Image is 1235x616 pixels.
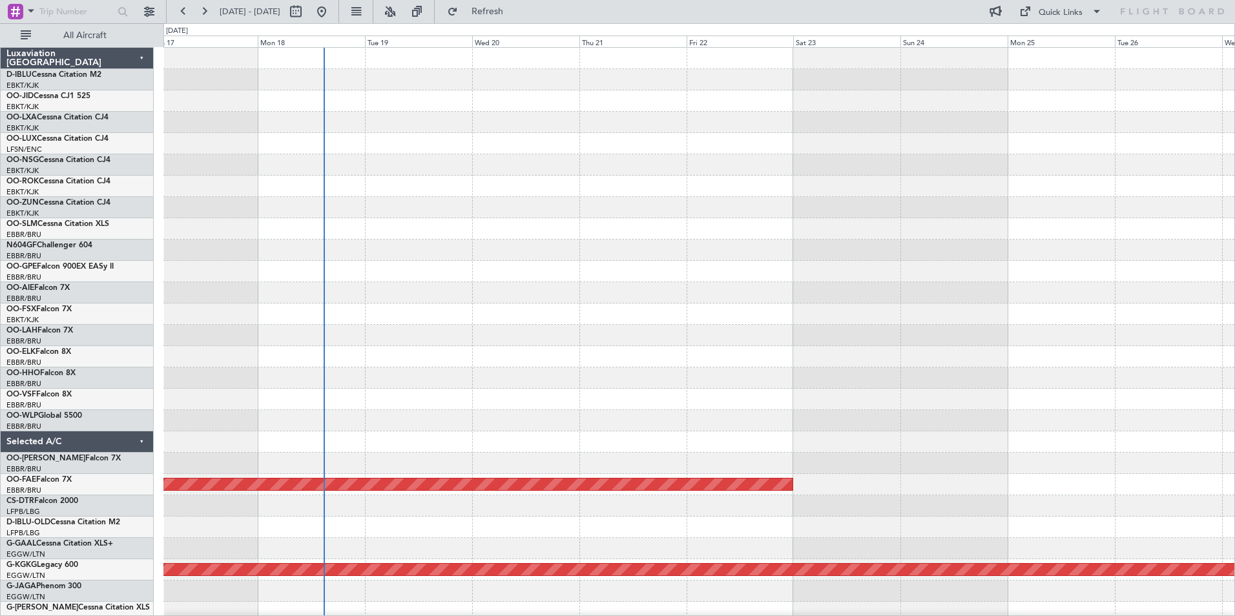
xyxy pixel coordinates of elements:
[6,422,41,431] a: EBBR/BRU
[6,455,85,462] span: OO-[PERSON_NAME]
[6,220,37,228] span: OO-SLM
[6,305,36,313] span: OO-FSX
[1008,36,1115,47] div: Mon 25
[6,604,78,611] span: G-[PERSON_NAME]
[6,327,73,334] a: OO-LAHFalcon 7X
[6,486,41,495] a: EBBR/BRU
[793,36,900,47] div: Sat 23
[6,604,150,611] a: G-[PERSON_NAME]Cessna Citation XLS
[220,6,280,17] span: [DATE] - [DATE]
[166,26,188,37] div: [DATE]
[6,348,36,356] span: OO-ELK
[6,412,82,420] a: OO-WLPGlobal 5500
[6,135,109,143] a: OO-LUXCessna Citation CJ4
[6,497,78,505] a: CS-DTRFalcon 2000
[6,230,41,240] a: EBBR/BRU
[6,166,39,176] a: EBKT/KJK
[6,518,50,526] span: D-IBLU-OLD
[150,36,258,47] div: Sun 17
[6,369,76,377] a: OO-HHOFalcon 8X
[6,571,45,580] a: EGGW/LTN
[14,25,140,46] button: All Aircraft
[365,36,472,47] div: Tue 19
[6,263,37,271] span: OO-GPE
[6,220,109,228] a: OO-SLMCessna Citation XLS
[6,114,37,121] span: OO-LXA
[579,36,687,47] div: Thu 21
[6,102,39,112] a: EBKT/KJK
[6,497,34,505] span: CS-DTR
[6,391,72,398] a: OO-VSFFalcon 8X
[6,71,32,79] span: D-IBLU
[39,2,114,21] input: Trip Number
[6,592,45,602] a: EGGW/LTN
[6,81,39,90] a: EBKT/KJK
[6,391,36,398] span: OO-VSF
[6,123,39,133] a: EBKT/KJK
[34,31,136,40] span: All Aircraft
[6,412,38,420] span: OO-WLP
[6,199,110,207] a: OO-ZUNCessna Citation CJ4
[6,156,39,164] span: OO-NSG
[6,251,41,261] a: EBBR/BRU
[6,178,110,185] a: OO-ROKCessna Citation CJ4
[6,464,41,474] a: EBBR/BRU
[6,145,42,154] a: LFSN/ENC
[6,294,41,303] a: EBBR/BRU
[6,561,37,569] span: G-KGKG
[6,284,34,292] span: OO-AIE
[6,400,41,410] a: EBBR/BRU
[258,36,365,47] div: Mon 18
[6,114,109,121] a: OO-LXACessna Citation CJ4
[6,549,45,559] a: EGGW/LTN
[441,1,519,22] button: Refresh
[6,455,121,462] a: OO-[PERSON_NAME]Falcon 7X
[1115,36,1222,47] div: Tue 26
[6,582,81,590] a: G-JAGAPhenom 300
[6,305,72,313] a: OO-FSXFalcon 7X
[6,507,40,517] a: LFPB/LBG
[6,241,92,249] a: N604GFChallenger 604
[6,528,40,538] a: LFPB/LBG
[6,540,36,548] span: G-GAAL
[1013,1,1108,22] button: Quick Links
[6,178,39,185] span: OO-ROK
[6,379,41,389] a: EBBR/BRU
[472,36,579,47] div: Wed 20
[6,241,37,249] span: N604GF
[6,476,36,484] span: OO-FAE
[6,348,71,356] a: OO-ELKFalcon 8X
[6,284,70,292] a: OO-AIEFalcon 7X
[6,92,34,100] span: OO-JID
[6,272,41,282] a: EBBR/BRU
[6,135,37,143] span: OO-LUX
[6,476,72,484] a: OO-FAEFalcon 7X
[6,540,113,548] a: G-GAALCessna Citation XLS+
[6,92,90,100] a: OO-JIDCessna CJ1 525
[1039,6,1083,19] div: Quick Links
[6,315,39,325] a: EBKT/KJK
[461,7,515,16] span: Refresh
[6,561,78,569] a: G-KGKGLegacy 600
[6,156,110,164] a: OO-NSGCessna Citation CJ4
[6,336,41,346] a: EBBR/BRU
[6,199,39,207] span: OO-ZUN
[6,263,114,271] a: OO-GPEFalcon 900EX EASy II
[6,518,120,526] a: D-IBLU-OLDCessna Citation M2
[6,209,39,218] a: EBKT/KJK
[6,369,40,377] span: OO-HHO
[6,71,101,79] a: D-IBLUCessna Citation M2
[687,36,794,47] div: Fri 22
[6,358,41,367] a: EBBR/BRU
[6,582,36,590] span: G-JAGA
[900,36,1008,47] div: Sun 24
[6,187,39,197] a: EBKT/KJK
[6,327,37,334] span: OO-LAH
